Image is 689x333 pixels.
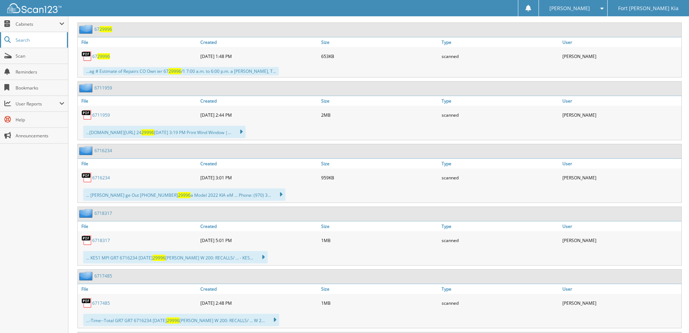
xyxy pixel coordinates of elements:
a: User [561,96,681,106]
div: scanned [440,296,561,310]
a: 6717485 [92,300,110,306]
div: 1MB [319,296,440,310]
a: File [78,37,199,47]
span: Announcements [16,133,64,139]
div: 1MB [319,233,440,247]
a: Created [199,37,319,47]
a: 6718317 [92,237,110,243]
a: Type [440,37,561,47]
span: Search [16,37,63,43]
div: [PERSON_NAME] [561,108,681,122]
div: [DATE] 2:44 PM [199,108,319,122]
div: scanned [440,108,561,122]
div: 2MB [319,108,440,122]
img: folder2.png [79,146,94,155]
div: [DATE] 5:01 PM [199,233,319,247]
a: Size [319,96,440,106]
a: User [561,37,681,47]
span: 29996 [99,26,112,32]
span: 29996 [167,317,179,324]
img: folder2.png [79,209,94,218]
a: 6711959 [94,85,112,91]
span: Scan [16,53,64,59]
a: User [561,159,681,168]
div: scanned [440,49,561,63]
img: PDF.png [81,51,92,62]
div: [DATE] 3:01 PM [199,170,319,185]
a: File [78,159,199,168]
a: Type [440,159,561,168]
a: Size [319,37,440,47]
a: 6716234 [94,147,112,154]
a: 6711959 [92,112,110,118]
a: User [561,284,681,294]
a: 6729996 [92,53,110,59]
a: 6718317 [94,210,112,216]
a: Size [319,221,440,231]
div: [DATE] 2:48 PM [199,296,319,310]
a: Type [440,96,561,106]
div: [PERSON_NAME] [561,296,681,310]
a: Created [199,221,319,231]
img: PDF.png [81,297,92,308]
a: User [561,221,681,231]
div: ...[DOMAIN_NAME][URL] 24 [DATE] 3:19 PM Print Wind Window |... [83,126,246,138]
div: scanned [440,170,561,185]
a: 6717485 [94,273,112,279]
span: Fort [PERSON_NAME] Kia [618,6,679,11]
a: Created [199,159,319,168]
div: [DATE] 1:48 PM [199,49,319,63]
span: [PERSON_NAME] [549,6,590,11]
a: Type [440,284,561,294]
a: File [78,96,199,106]
span: 29996 [153,255,165,261]
div: ... [PERSON_NAME] ge Out [PHONE_NUMBER] a Model 2022 KIA eM ... Phone: (970) 3... [83,188,285,201]
img: PDF.png [81,172,92,183]
span: User Reports [16,101,59,107]
span: Help [16,117,64,123]
img: scan123-logo-white.svg [7,3,61,13]
a: 6729996 [94,26,112,32]
a: 6716234 [92,175,110,181]
div: scanned [440,233,561,247]
div: 959KB [319,170,440,185]
a: Size [319,159,440,168]
a: Created [199,96,319,106]
img: folder2.png [79,271,94,280]
a: Type [440,221,561,231]
div: ...-Time--Total GR7 GR7 6716234 [DATE] [PERSON_NAME] W 200: RECALLS/ ... W 2... [83,314,279,326]
img: folder2.png [79,25,94,34]
div: [PERSON_NAME] [561,49,681,63]
div: 653KB [319,49,440,63]
span: Bookmarks [16,85,64,91]
img: PDF.png [81,235,92,246]
div: ...ag # Estimate of Repairs CO Own ier 67 /1 7:00 a.m. to 6:00 p.m. a [PERSON_NAME], T... [83,67,279,75]
div: [PERSON_NAME] [561,233,681,247]
span: 29996 [97,53,110,59]
a: File [78,221,199,231]
span: Cabinets [16,21,59,27]
a: Created [199,284,319,294]
span: 29996 [178,192,191,198]
span: 29996 [141,129,154,136]
a: File [78,284,199,294]
img: folder2.png [79,83,94,92]
img: PDF.png [81,109,92,120]
div: ... KES1 MPI GR7 6716234 [DATE] [PERSON_NAME] W 200: RECALLS/ ... - KES... [83,251,268,263]
span: Reminders [16,69,64,75]
span: 29996 [169,68,181,74]
a: Size [319,284,440,294]
div: [PERSON_NAME] [561,170,681,185]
